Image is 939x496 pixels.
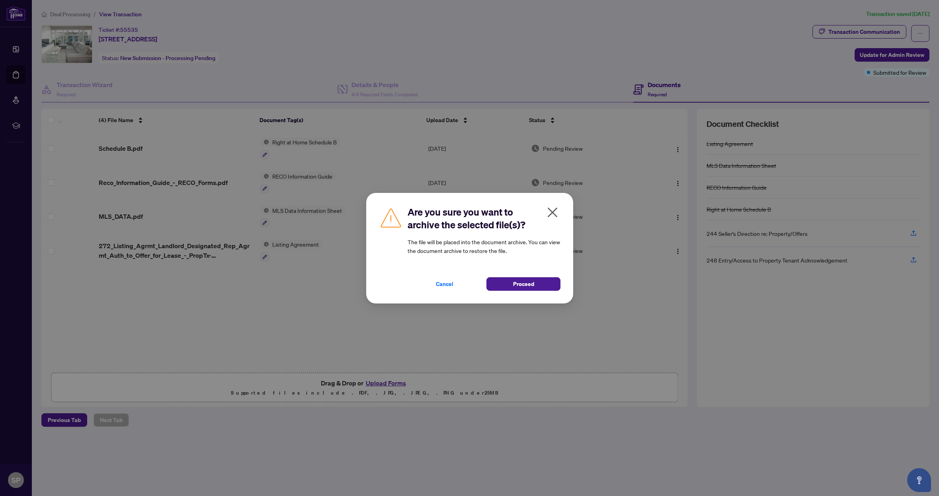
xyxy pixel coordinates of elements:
[436,278,453,290] span: Cancel
[546,206,559,219] span: close
[408,237,560,255] article: The file will be placed into the document archive. You can view the document archive to restore t...
[486,277,560,291] button: Proceed
[907,468,931,492] button: Open asap
[408,206,560,231] h2: Are you sure you want to archive the selected file(s)?
[408,277,482,291] button: Cancel
[379,206,403,230] img: Caution Icon
[513,278,534,290] span: Proceed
